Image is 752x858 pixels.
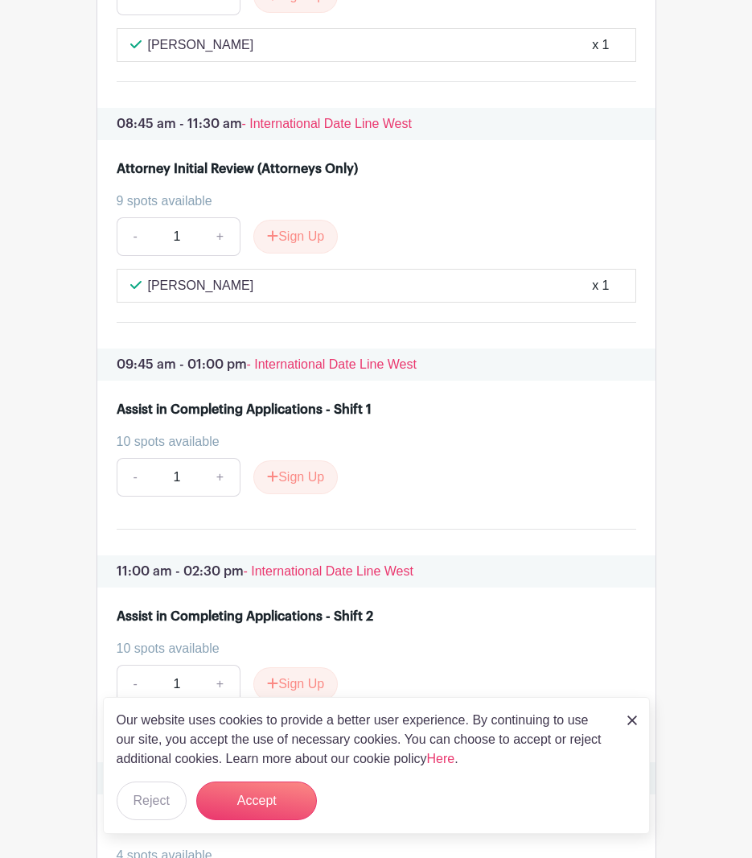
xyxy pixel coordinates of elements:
div: x 1 [592,276,609,295]
a: Here [427,752,455,765]
span: - International Date Line West [242,117,412,130]
a: + [200,217,240,256]
div: x 1 [592,35,609,55]
a: - [117,665,154,703]
p: 11:00 am - 02:30 pm [97,555,655,588]
a: + [200,665,240,703]
button: Sign Up [253,220,338,254]
button: Accept [196,782,317,820]
div: Assist in Completing Applications - Shift 2 [117,607,373,626]
p: 09:45 am - 01:00 pm [97,349,655,381]
button: Sign Up [253,460,338,494]
div: Assist in Completing Applications - Shift 1 [117,400,372,419]
div: 10 spots available [117,432,623,452]
span: - International Date Line West [244,564,413,578]
button: Reject [117,782,187,820]
div: 10 spots available [117,639,623,658]
p: [PERSON_NAME] [148,276,254,295]
div: 9 spots available [117,192,623,211]
p: [PERSON_NAME] [148,35,254,55]
img: close_button-5f87c8562297e5c2d7936805f587ecaba9071eb48480494691a3f1689db116b3.svg [627,716,637,725]
span: - International Date Line West [247,357,417,371]
a: + [200,458,240,497]
p: 08:45 am - 11:30 am [97,108,655,140]
button: Sign Up [253,667,338,701]
p: Our website uses cookies to provide a better user experience. By continuing to use our site, you ... [117,711,610,769]
a: - [117,217,154,256]
a: - [117,458,154,497]
p: 11:00 am - 03:00 pm [97,762,655,794]
div: Attorney Initial Review (Attorneys Only) [117,159,358,179]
